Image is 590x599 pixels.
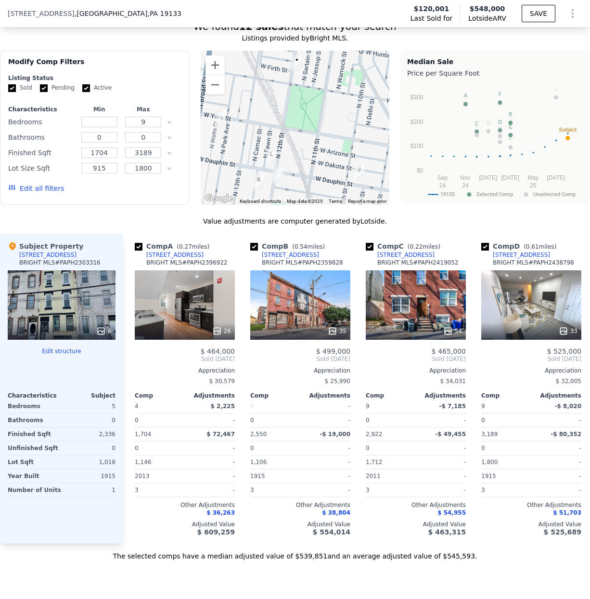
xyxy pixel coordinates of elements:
input: Pending [40,84,48,92]
div: BRIGHT MLS # PAPH2396922 [146,259,228,266]
input: Active [82,84,90,92]
div: - [187,441,235,455]
div: Year Built [8,469,60,483]
text: Unselected Comp [533,191,576,198]
button: Clear [167,136,171,140]
div: - [187,469,235,483]
a: [STREET_ADDRESS] [250,251,319,259]
div: Appreciation [135,367,235,374]
label: Active [82,84,112,92]
div: Other Adjustments [135,501,235,509]
div: 26 [212,326,231,336]
div: 2011 [366,469,414,483]
span: $ 499,000 [316,347,350,355]
text: 25 [530,182,537,189]
span: 0 [366,445,370,452]
button: Zoom out [205,75,225,94]
a: [STREET_ADDRESS] [135,251,204,259]
span: -$ 80,352 [551,431,581,438]
span: ( miles) [173,243,213,250]
div: [STREET_ADDRESS] [19,251,77,259]
div: Comp [250,392,300,399]
div: Modify Comp Filters [8,57,181,74]
div: Adjustments [531,392,581,399]
span: 2,922 [366,431,382,438]
div: Comp D [481,241,560,251]
div: - [533,455,581,469]
text: May [527,174,539,181]
span: 9 [366,403,370,410]
div: Appreciation [250,367,350,374]
div: BRIGHT MLS # PAPH2438798 [493,259,574,266]
span: 4 [135,403,139,410]
div: Comp [135,392,185,399]
div: Median Sale [407,57,584,67]
span: ( miles) [288,243,329,250]
span: ( miles) [404,243,444,250]
span: 1,146 [135,459,151,466]
div: 2013 [135,469,183,483]
div: - [418,413,466,427]
div: 1915 [64,469,115,483]
div: A chart. [407,80,584,200]
span: $ 38,804 [322,509,350,516]
div: Finished Sqft [8,146,75,160]
text: I [476,123,477,129]
text: J [499,131,501,136]
div: 35 [328,326,346,336]
div: [STREET_ADDRESS] [262,251,319,259]
text: [DATE] [501,174,519,181]
span: $ 525,689 [544,528,581,536]
div: 3 [135,483,183,497]
div: Bedrooms [8,399,60,413]
text: [DATE] [547,174,565,181]
span: $ 30,579 [209,378,235,385]
text: [DATE] [479,174,498,181]
button: Zoom in [205,55,225,75]
span: Lotside ARV [468,13,506,23]
div: 0 [250,413,298,427]
text: Subject [559,127,577,133]
div: Characteristics [8,392,62,399]
div: 3 [481,483,529,497]
a: Open this area in Google Maps (opens a new window) [203,192,235,205]
div: 3 [366,483,414,497]
div: BRIGHT MLS # PAPH2419052 [377,259,459,266]
div: Price per Square Foot [407,67,584,80]
a: [STREET_ADDRESS] [366,251,435,259]
div: 2237 N Camac St [254,175,264,191]
button: Edit structure [8,347,115,355]
span: [STREET_ADDRESS] [8,9,75,18]
div: - [302,455,350,469]
div: 0 [366,413,414,427]
div: 1915 [250,469,298,483]
span: Sold [DATE] [366,355,466,363]
div: Listing Status [8,74,181,82]
span: Sold [DATE] [250,355,350,363]
span: 1,704 [135,431,151,438]
div: 2241 N Camac St [254,173,265,189]
div: - [187,413,235,427]
span: , PA 19133 [147,10,181,17]
div: 2521 N 12th St [292,55,302,71]
span: -$ 8,020 [555,403,581,410]
div: - [187,455,235,469]
span: 0.61 [526,243,539,250]
text: Selected Comp [476,191,513,198]
span: Last Sold for [410,13,453,23]
div: Adjusted Value [250,520,350,528]
div: 1915 [481,469,529,483]
span: 0.22 [410,243,423,250]
div: Comp [481,392,531,399]
div: BRIGHT MLS # PAPH2359828 [262,259,343,266]
div: Adjustments [185,392,235,399]
button: Edit all filters [8,184,64,193]
text: Nov [460,174,470,181]
text: D [498,119,502,125]
div: - [187,483,235,497]
span: $ 2,225 [211,403,235,410]
text: 24 [462,182,469,189]
div: Bathrooms [8,413,60,427]
img: Google [203,192,235,205]
span: $ 34,031 [440,378,466,385]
